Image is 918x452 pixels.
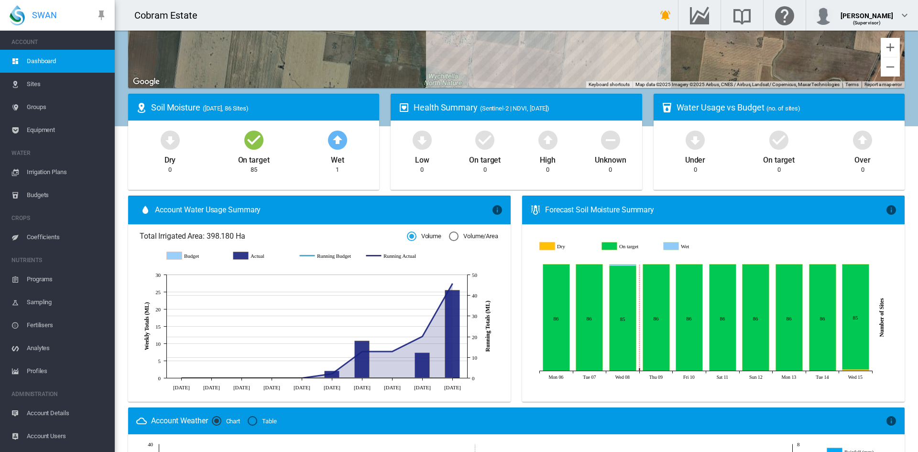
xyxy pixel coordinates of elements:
div: Unknown [595,151,626,165]
g: On target Oct 06, 2025 86 [543,265,569,371]
tspan: [DATE] [444,384,461,390]
g: On target Oct 10, 2025 86 [676,265,702,371]
g: Running Budget [300,252,357,260]
tspan: [DATE] [173,384,190,390]
span: (Sentinel-2 | NDVI, [DATE]) [480,105,549,112]
md-icon: icon-water [140,204,151,216]
div: Low [415,151,429,165]
div: On target [469,151,501,165]
div: Wet [331,151,344,165]
g: Actual [233,252,290,260]
div: 0 [694,165,697,174]
tspan: 15 [155,324,161,330]
tspan: Weekly Totals (ML) [143,302,150,350]
tspan: Fri 10 [683,375,695,380]
div: Over [854,151,871,165]
g: Wet Oct 08, 2025 1 [609,265,636,266]
tspan: Thu 09 [649,375,662,380]
span: SWAN [32,9,57,21]
md-icon: icon-minus-circle [599,128,622,151]
span: ([DATE], 86 Sites) [203,105,249,112]
a: Open this area in Google Maps (opens a new window) [131,76,162,88]
tspan: 40 [148,441,153,447]
span: Sites [27,73,107,96]
div: Cobram Estate [134,9,206,22]
tspan: Sun 12 [749,375,763,380]
div: High [540,151,556,165]
span: Dashboard [27,50,107,73]
div: [PERSON_NAME] [841,7,893,17]
md-icon: icon-map-marker-radius [136,102,147,113]
tspan: Tue 14 [816,375,829,380]
md-radio-button: Volume/Area [449,232,498,241]
img: Google [131,76,162,88]
tspan: [DATE] [263,384,280,390]
div: 0 [420,165,424,174]
md-radio-button: Volume [407,232,441,241]
md-icon: icon-arrow-up-bold-circle [326,128,349,151]
md-icon: icon-bell-ring [660,10,671,21]
md-icon: Search the knowledge base [731,10,754,21]
span: Fertilisers [27,314,107,337]
circle: Running Actual Aug 13 0 [209,376,213,380]
tspan: Wed 08 [615,375,629,380]
circle: Running Actual Sep 17 12.87 [360,349,364,353]
button: icon-bell-ring [656,6,675,25]
div: On target [238,151,270,165]
circle: Running Budget Sep 10 0 [330,376,334,380]
div: Account Weather [151,416,208,426]
span: WATER [11,145,107,161]
circle: Running Actual Oct 1 20.18 [420,334,424,338]
div: 0 [546,165,549,174]
g: On target Oct 07, 2025 86 [576,265,602,371]
div: 1 [336,165,339,174]
g: On target Oct 12, 2025 86 [742,265,769,371]
tspan: 8 [797,441,800,447]
span: Budgets [27,184,107,207]
circle: Running Actual Oct 8 45.76 [450,281,454,285]
a: Report a map error [864,82,902,87]
g: Budget [167,252,224,260]
div: 0 [609,165,612,174]
span: Total Irrigated Area: 398.180 Ha [140,231,407,242]
div: 0 [861,165,864,174]
span: Sampling [27,291,107,314]
tspan: Mon 13 [781,375,796,380]
circle: Running Budget Sep 17 0 [360,376,364,380]
tspan: Wed 15 [848,375,862,380]
span: Programs [27,268,107,291]
md-radio-button: Chart [212,417,240,426]
a: Terms [845,82,859,87]
span: Groups [27,96,107,119]
tspan: 30 [472,313,477,319]
g: Dry Oct 15, 2025 1 [842,370,869,371]
md-icon: icon-heart-box-outline [398,102,410,113]
circle: Running Budget Sep 24 0 [390,376,394,380]
g: Wet [664,242,718,251]
div: 85 [251,165,257,174]
span: Equipment [27,119,107,142]
div: Forecast Soil Moisture Summary [545,205,885,215]
md-icon: icon-checkbox-marked-circle [767,128,790,151]
g: On target [602,242,656,251]
g: On target Oct 14, 2025 86 [809,265,836,371]
circle: Running Actual Sep 3 0 [300,376,304,380]
md-icon: icon-cup-water [661,102,673,113]
div: Health Summary [414,101,634,113]
circle: Running Actual Aug 27 0 [270,376,273,380]
md-icon: icon-checkbox-marked-circle [242,128,265,151]
tspan: [DATE] [324,384,340,390]
tspan: 50 [472,272,477,278]
tspan: Running Totals (ML) [484,300,491,352]
g: Running Actual [366,252,423,260]
g: Actual Sep 17 10.8 [355,341,370,378]
md-icon: icon-information [492,204,503,216]
span: NUTRIENTS [11,253,107,268]
md-icon: icon-arrow-up-bold-circle [851,128,874,151]
md-icon: icon-arrow-down-bold-circle [411,128,434,151]
div: 0 [777,165,781,174]
md-icon: icon-information [885,415,897,427]
tspan: 20 [472,334,477,340]
button: Zoom out [881,57,900,77]
span: Account Users [27,425,107,448]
